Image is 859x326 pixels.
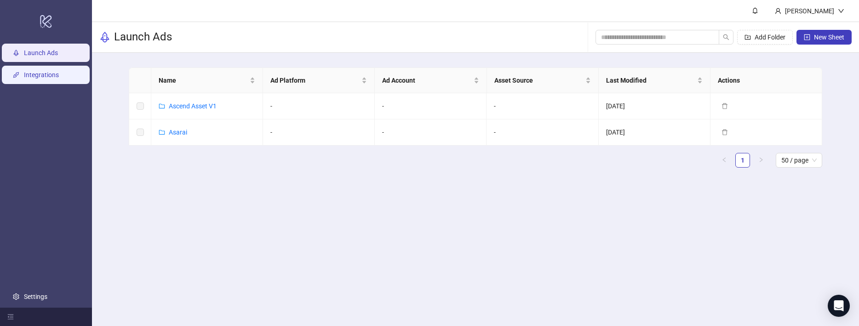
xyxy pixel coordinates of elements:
[755,34,785,41] span: Add Folder
[24,71,59,79] a: Integrations
[487,119,598,146] td: -
[263,93,375,119] td: -
[722,157,727,163] span: left
[159,75,248,85] span: Name
[776,153,822,168] div: Page Size
[99,32,110,43] span: rocket
[487,68,599,93] th: Asset Source
[606,75,695,85] span: Last Modified
[717,153,732,168] li: Previous Page
[838,8,844,14] span: down
[599,68,710,93] th: Last Modified
[159,129,165,135] span: folder
[736,153,750,167] a: 1
[382,75,471,85] span: Ad Account
[796,30,852,45] button: New Sheet
[828,295,850,317] div: Open Intercom Messenger
[775,8,781,14] span: user
[375,119,487,146] td: -
[151,68,263,93] th: Name
[263,119,375,146] td: -
[375,93,487,119] td: -
[487,93,598,119] td: -
[169,129,187,136] a: Asarai
[744,34,751,40] span: folder-add
[758,157,764,163] span: right
[754,153,768,168] li: Next Page
[737,30,793,45] button: Add Folder
[722,129,728,135] span: delete
[159,103,165,109] span: folder
[24,49,58,56] a: Launch Ads
[723,34,729,40] span: search
[735,153,750,168] li: 1
[754,153,768,168] button: right
[814,34,844,41] span: New Sheet
[804,34,810,40] span: plus-square
[114,30,172,45] h3: Launch Ads
[263,68,375,93] th: Ad Platform
[752,7,758,14] span: bell
[781,6,838,16] div: [PERSON_NAME]
[7,314,14,320] span: menu-fold
[599,119,710,146] td: [DATE]
[375,68,487,93] th: Ad Account
[24,293,47,300] a: Settings
[270,75,360,85] span: Ad Platform
[781,153,817,167] span: 50 / page
[710,68,822,93] th: Actions
[722,103,728,109] span: delete
[599,93,710,119] td: [DATE]
[717,153,732,168] button: left
[494,75,584,85] span: Asset Source
[169,102,217,110] a: Ascend Asset V1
